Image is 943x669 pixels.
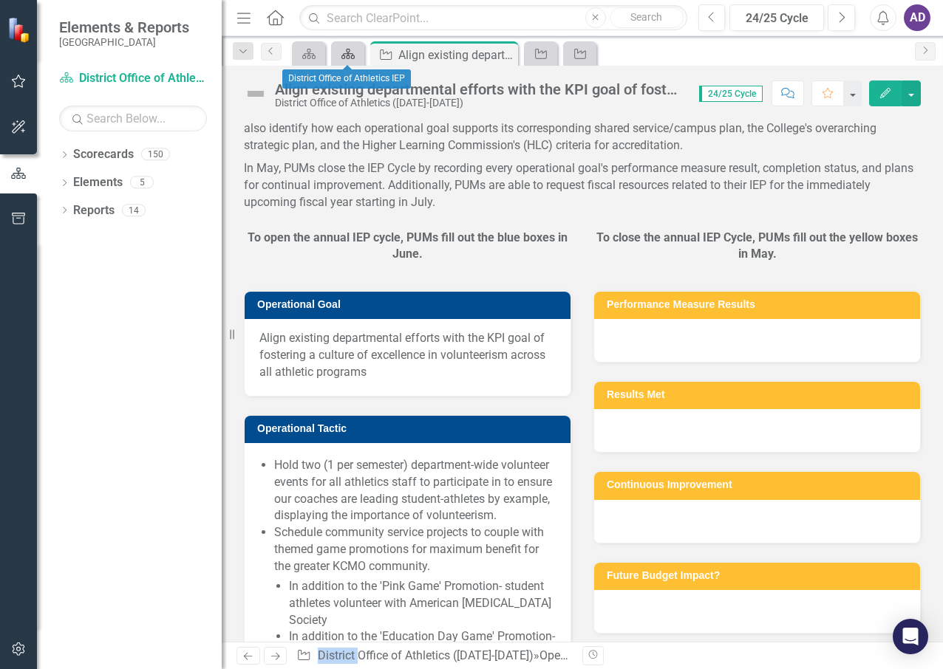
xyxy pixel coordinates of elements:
span: Search [630,11,662,23]
button: 24/25 Cycle [729,4,824,31]
b: To open the annual IEP cycle, PUMs fill out the blue boxes in June. [248,230,568,261]
a: Reports [73,202,115,219]
span: Align existing departmental efforts with the KPI goal of fostering a culture of excellence in vol... [259,330,556,381]
b: To close the annual IEP Cycle, PUMs fill out the yellow boxes in May. [596,230,918,261]
div: Align existing departmental efforts with the KPI goal of fostering a culture of excellence in vol... [398,46,514,64]
a: District Office of Athletics ([DATE]-[DATE]) [59,70,207,87]
h3: Operational Tactic [257,423,563,434]
h3: Future Budget Impact? [607,570,913,581]
h3: Continuous Improvement [607,479,913,490]
span: Elements & Reports [59,18,189,36]
div: Align existing departmental efforts with the KPI goal of fostering a culture of excellence in vol... [275,81,684,97]
a: Scorecards [73,146,134,163]
li: Hold two (1 per semester) department-wide volunteer events for all athletics staff to participate... [274,457,556,524]
h3: Operational Goal [257,299,563,310]
img: ClearPoint Strategy [7,17,33,43]
a: Elements [73,174,123,191]
p: In May, PUMs close the IEP Cycle by recording every operational goal's performance measure result... [244,157,921,211]
button: AD [904,4,930,31]
small: [GEOGRAPHIC_DATA] [59,36,189,48]
div: 5 [130,176,154,189]
input: Search ClearPoint... [299,5,687,31]
div: District Office of Athletics IEP [282,69,411,89]
a: Operational Goals [539,648,633,662]
a: District Office of Athletics ([DATE]-[DATE]) [318,648,534,662]
div: 14 [122,204,146,216]
h3: Performance Measure Results [607,299,913,310]
div: Open Intercom Messenger [893,619,928,654]
span: 24/25 Cycle [699,86,763,102]
h3: Results Met [607,389,913,400]
li: In addition to the 'Pink Game' Promotion- student athletes volunteer with American [MEDICAL_DATA]... [289,578,556,629]
div: » » [296,648,571,665]
div: District Office of Athletics ([DATE]-[DATE]) [275,97,684,109]
div: 150 [141,148,170,161]
input: Search Below... [59,106,207,131]
div: 24/25 Cycle [735,10,819,27]
button: Search [610,7,684,28]
img: Not Defined [244,82,268,106]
